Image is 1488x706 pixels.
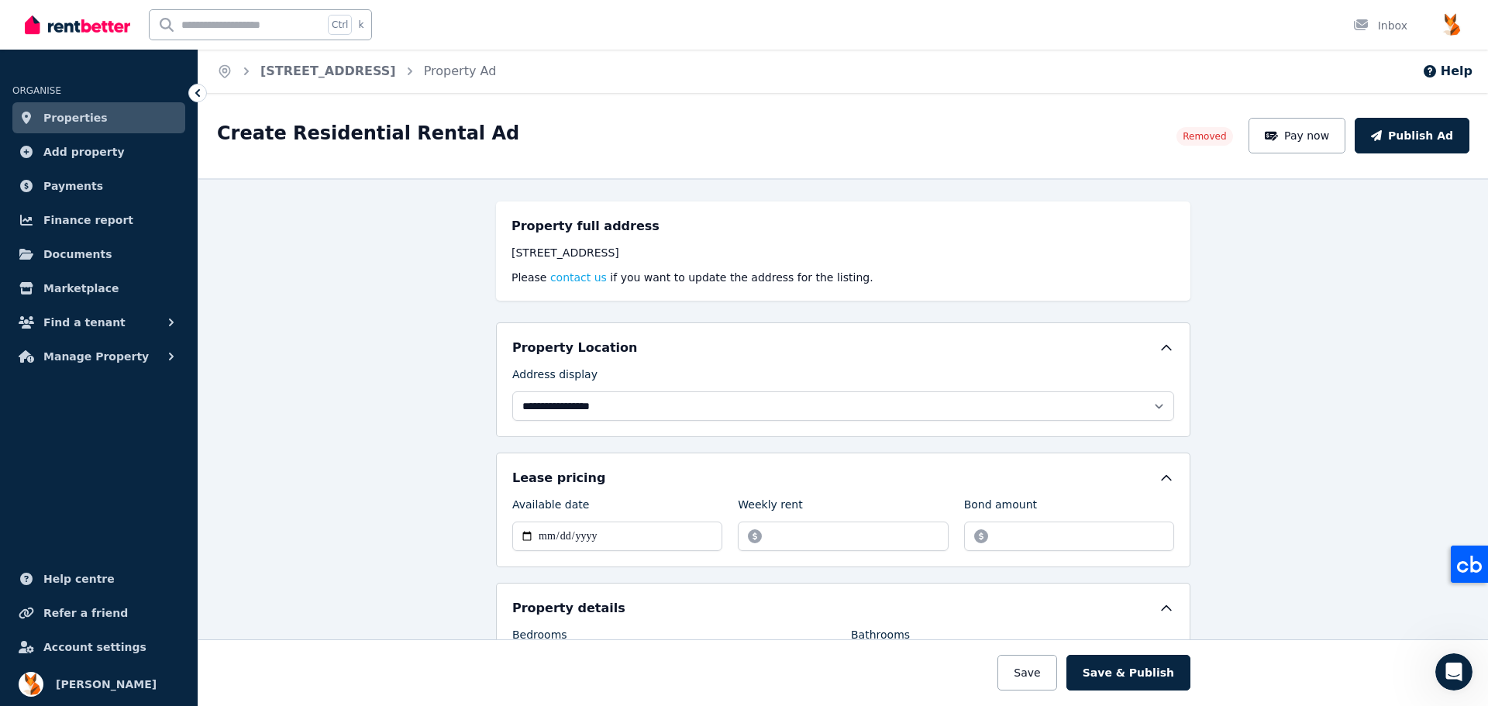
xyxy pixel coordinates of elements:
button: Save [997,655,1056,691]
a: Help centre [12,563,185,594]
span: Account settings [43,638,146,656]
label: Bond amount [964,497,1037,518]
div: [STREET_ADDRESS] [511,245,1175,260]
span: Properties [43,108,108,127]
button: Publish Ad [1355,118,1469,153]
button: Manage Property [12,341,185,372]
span: Removed [1183,130,1226,143]
span: Marketplace [43,279,119,298]
a: Finance report [12,205,185,236]
h5: Property full address [511,217,660,236]
div: Inbox [1353,18,1407,33]
span: Help centre [43,570,115,588]
label: Bathrooms [851,627,910,649]
span: Finance report [43,211,133,229]
label: Address display [512,367,598,388]
img: RentBetter [25,13,130,36]
a: Properties [12,102,185,133]
nav: Breadcrumb [198,50,515,93]
button: Save & Publish [1066,655,1190,691]
img: Damian Fox [19,672,43,697]
span: Refer a friend [43,604,128,622]
label: Bedrooms [512,627,567,649]
a: Documents [12,239,185,270]
h1: Create Residential Rental Ad [217,121,519,146]
label: Weekly rent [738,497,802,518]
a: Account settings [12,632,185,663]
img: Damian Fox [1438,12,1463,37]
span: Add property [43,143,125,161]
a: [STREET_ADDRESS] [260,64,396,78]
span: [PERSON_NAME] [56,675,157,694]
span: Documents [43,245,112,263]
button: contact us [550,270,607,285]
h5: Property Location [512,339,637,357]
span: Manage Property [43,347,149,366]
iframe: Intercom live chat [1435,653,1472,691]
button: Help [1422,62,1472,81]
button: Find a tenant [12,307,185,338]
a: Add property [12,136,185,167]
span: Payments [43,177,103,195]
span: k [358,19,363,31]
h5: Lease pricing [512,469,605,487]
h5: Property details [512,599,625,618]
p: Please if you want to update the address for the listing. [511,270,1175,285]
a: Property Ad [424,64,497,78]
span: Ctrl [328,15,352,35]
a: Marketplace [12,273,185,304]
label: Available date [512,497,589,518]
button: Pay now [1249,118,1346,153]
span: Find a tenant [43,313,126,332]
span: ORGANISE [12,85,61,96]
a: Refer a friend [12,598,185,629]
a: Payments [12,170,185,201]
